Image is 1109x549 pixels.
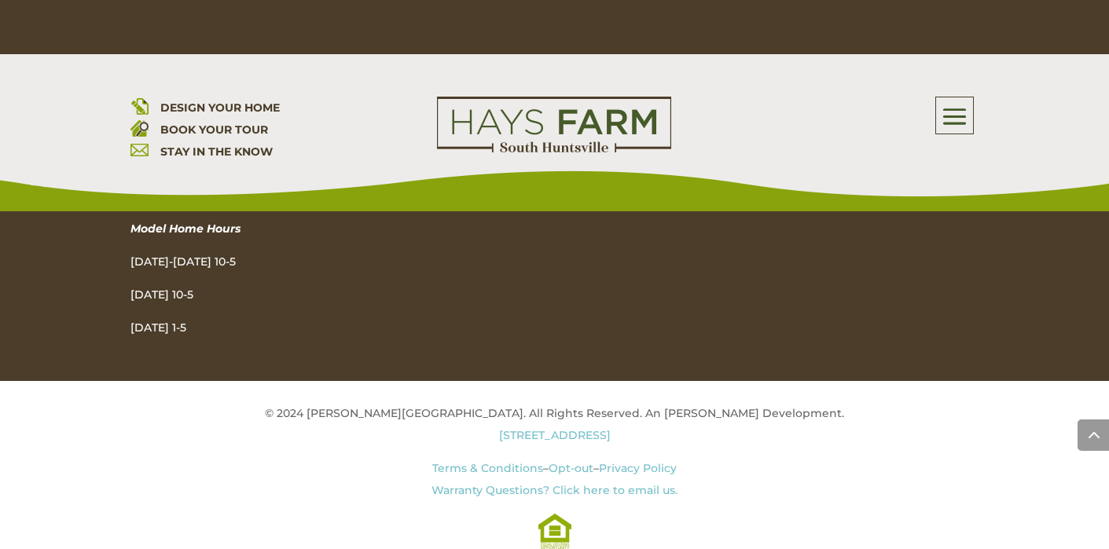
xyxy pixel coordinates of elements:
[538,513,571,549] img: EqualHousingLogo
[130,402,979,457] p: © 2024 [PERSON_NAME][GEOGRAPHIC_DATA]. All Rights Reserved. An [PERSON_NAME] Development.
[130,119,149,137] img: book your home tour
[549,461,593,475] a: Opt-out
[130,251,531,284] p: [DATE]-[DATE] 10-5
[130,284,531,317] p: [DATE] 10-5
[160,101,280,115] a: DESIGN YOUR HOME
[499,428,611,442] a: [STREET_ADDRESS]
[130,317,531,339] p: [DATE] 1-5
[130,97,149,115] img: design your home
[160,145,273,159] a: STAY IN THE KNOW
[437,97,671,153] img: Logo
[130,221,241,236] em: Model Home Hours
[160,123,268,137] a: BOOK YOUR TOUR
[599,461,677,475] a: Privacy Policy
[431,483,678,497] a: Warranty Questions? Click here to email us.
[432,461,543,475] a: Terms & Conditions
[437,142,671,156] a: hays farm homes huntsville development
[130,457,979,501] p: – –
